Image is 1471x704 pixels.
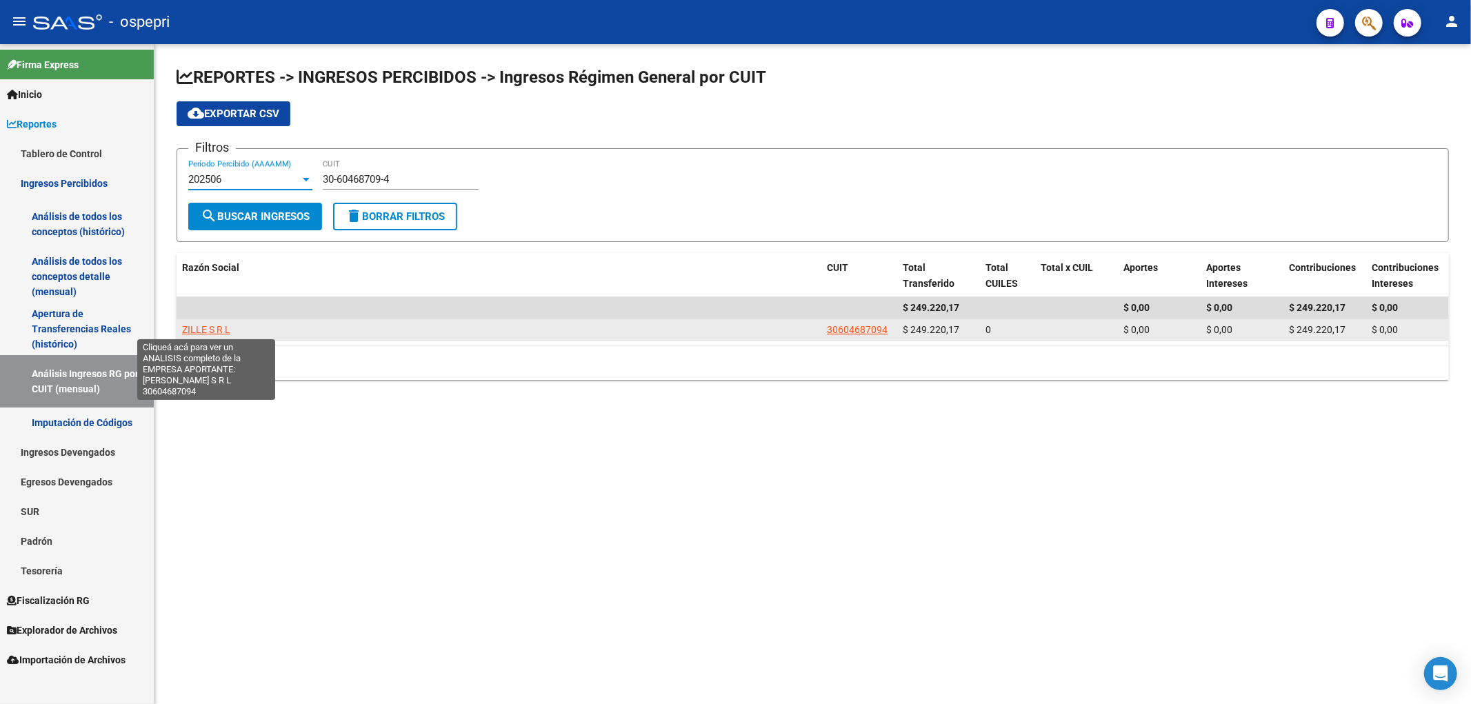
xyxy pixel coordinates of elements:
mat-icon: menu [11,13,28,30]
span: Total Transferido [903,262,954,289]
span: Inicio [7,87,42,102]
span: $ 0,00 [1372,302,1398,313]
mat-icon: delete [346,208,362,224]
span: Total x CUIL [1041,262,1093,273]
span: Contribuciones [1289,262,1356,273]
h3: Filtros [188,138,236,157]
datatable-header-cell: CUIT [821,253,897,299]
div: Open Intercom Messenger [1424,657,1457,690]
span: CUIT [827,262,848,273]
span: Borrar Filtros [346,210,445,223]
datatable-header-cell: Total x CUIL [1035,253,1118,299]
span: $ 249.220,17 [1289,324,1345,335]
datatable-header-cell: Razón Social [177,253,821,299]
span: Contribuciones Intereses [1372,262,1439,289]
span: Razón Social [182,262,239,273]
span: - ospepri [109,7,170,37]
mat-icon: person [1443,13,1460,30]
span: 202506 [188,173,221,185]
span: $ 0,00 [1206,302,1232,313]
datatable-header-cell: Contribuciones Intereses [1366,253,1449,299]
datatable-header-cell: Aportes [1118,253,1201,299]
span: Aportes [1123,262,1158,273]
button: Borrar Filtros [333,203,457,230]
span: Reportes [7,117,57,132]
span: 30604687094 [827,324,888,335]
span: $ 0,00 [1372,324,1398,335]
button: Buscar Ingresos [188,203,322,230]
mat-icon: cloud_download [188,105,204,121]
span: $ 249.220,17 [903,302,959,313]
span: $ 249.220,17 [1289,302,1345,313]
span: $ 0,00 [1123,302,1150,313]
span: $ 249.220,17 [903,324,959,335]
mat-icon: search [201,208,217,224]
span: Explorador de Archivos [7,623,117,638]
span: Total CUILES [985,262,1018,289]
span: Fiscalización RG [7,593,90,608]
span: Buscar Ingresos [201,210,310,223]
span: $ 0,00 [1206,324,1232,335]
datatable-header-cell: Total Transferido [897,253,980,299]
button: Exportar CSV [177,101,290,126]
datatable-header-cell: Total CUILES [980,253,1035,299]
span: Firma Express [7,57,79,72]
span: REPORTES -> INGRESOS PERCIBIDOS -> Ingresos Régimen General por CUIT [177,68,766,87]
span: ZILLE S R L [182,324,230,335]
span: Exportar CSV [188,108,279,120]
datatable-header-cell: Aportes Intereses [1201,253,1283,299]
span: Importación de Archivos [7,652,126,667]
span: 0 [985,324,991,335]
span: $ 0,00 [1123,324,1150,335]
datatable-header-cell: Contribuciones [1283,253,1366,299]
span: Aportes Intereses [1206,262,1248,289]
